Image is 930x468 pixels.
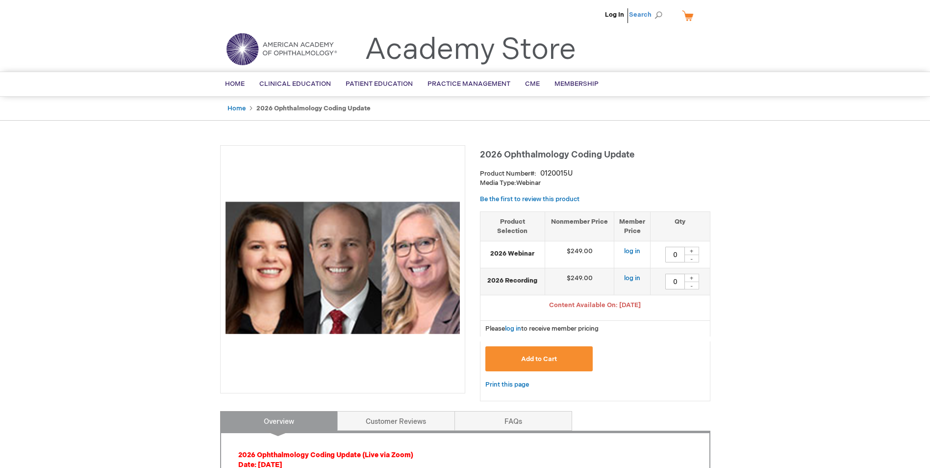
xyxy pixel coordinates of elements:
[485,346,593,371] button: Add to Cart
[525,80,540,88] span: CME
[545,241,614,268] td: $249.00
[485,379,529,391] a: Print this page
[225,80,245,88] span: Home
[545,268,614,295] td: $249.00
[256,104,371,112] strong: 2026 Ophthalmology Coding Update
[605,11,624,19] a: Log In
[480,195,579,203] a: Be the first to review this product
[540,169,573,179] div: 0120015U
[480,179,516,187] strong: Media Type:
[684,255,699,262] div: -
[485,276,540,286] strong: 2026 Recording
[684,274,699,282] div: +
[554,80,599,88] span: Membership
[665,274,685,289] input: Qty
[614,211,651,241] th: Member Price
[227,104,246,112] a: Home
[545,211,614,241] th: Nonmember Price
[624,274,640,282] a: log in
[684,247,699,255] div: +
[480,150,634,160] span: 2026 Ophthalmology Coding Update
[346,80,413,88] span: Patient Education
[220,411,338,431] a: Overview
[624,247,640,255] a: log in
[480,179,710,188] p: Webinar
[549,301,641,309] span: Content Available On: [DATE]
[505,325,521,333] a: log in
[684,282,699,289] div: -
[337,411,455,431] a: Customer Reviews
[665,247,685,262] input: Qty
[485,249,540,259] strong: 2026 Webinar
[480,170,536,178] strong: Product Number
[365,32,576,68] a: Academy Store
[521,355,557,363] span: Add to Cart
[480,211,545,241] th: Product Selection
[485,325,599,333] span: Please to receive member pricing
[454,411,572,431] a: FAQs
[651,211,710,241] th: Qty
[629,5,666,25] span: Search
[259,80,331,88] span: Clinical Education
[427,80,510,88] span: Practice Management
[226,151,460,385] img: 2026 Ophthalmology Coding Update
